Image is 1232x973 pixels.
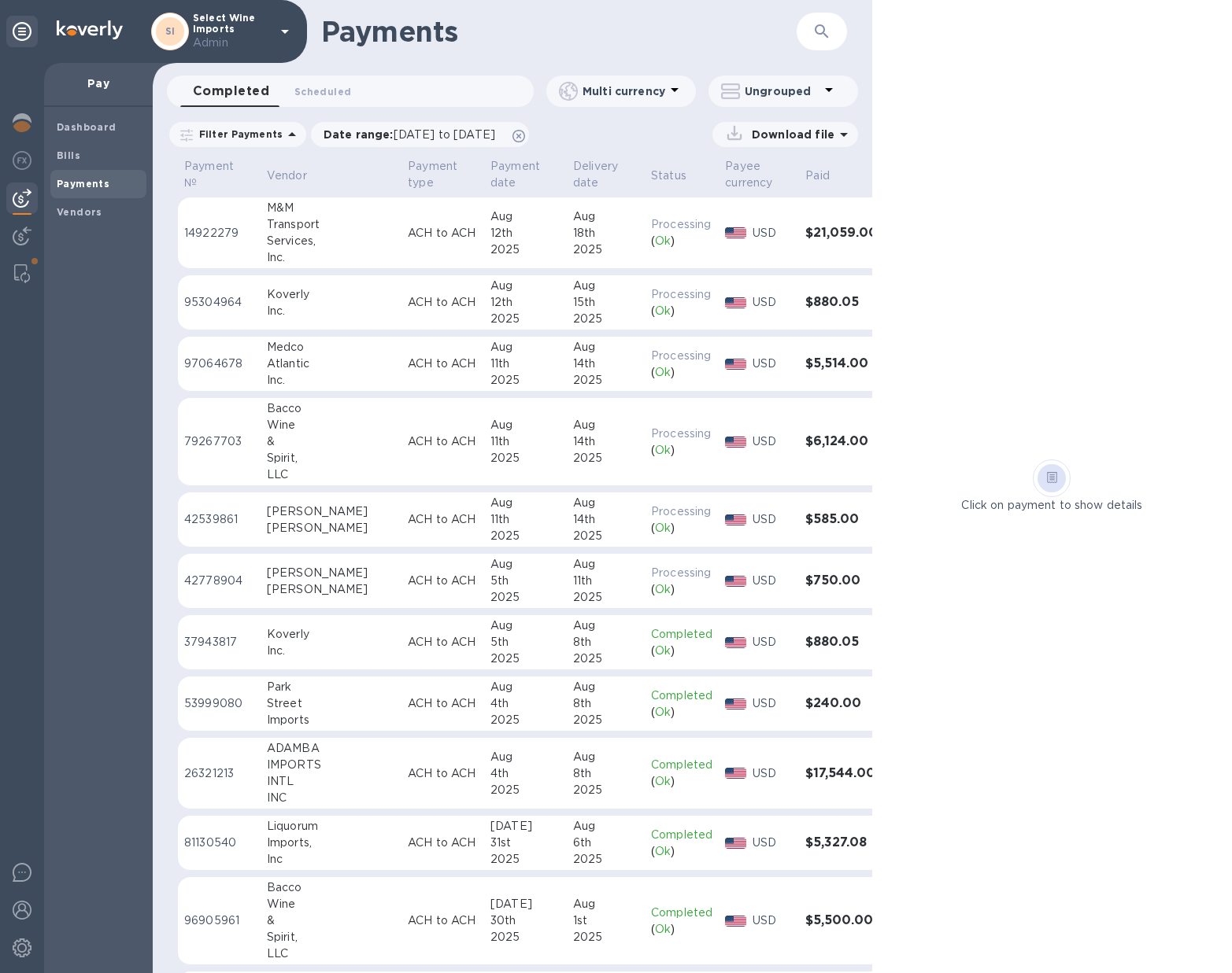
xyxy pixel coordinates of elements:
h3: $17,544.00 [805,766,878,781]
div: LLC [267,466,395,483]
div: Aug [573,339,638,356]
div: [DATE] [490,818,561,835]
div: Atlantic [267,356,395,372]
div: 11th [490,356,561,372]
p: ACH to ACH [408,573,478,589]
h3: $880.05 [805,635,878,650]
div: 2025 [490,929,561,945]
div: 2025 [573,589,638,606]
p: Ok [655,233,671,249]
div: 12th [490,225,561,241]
p: ACH to ACH [408,765,478,782]
img: Foreign exchange [13,151,31,170]
div: 6th [573,835,638,851]
p: Paid [805,168,830,184]
div: 15th [573,294,638,311]
p: Ok [655,364,671,381]
p: ACH to ACH [408,634,478,651]
p: Filter Payments [193,127,283,141]
p: 37943817 [184,634,254,651]
div: Aug [490,749,561,765]
div: ( ) [651,843,712,860]
h3: $6,124.00 [805,434,878,449]
p: Completed [651,827,712,843]
div: Spirit, [267,929,395,945]
span: Vendor [267,168,327,184]
div: 14th [573,356,638,372]
h3: $585.00 [805,512,878,527]
div: Aug [573,208,638,225]
img: USD [725,359,746,370]
p: Ok [655,520,671,536]
div: ( ) [651,520,712,536]
p: Payment date [490,158,540,191]
p: USD [753,225,793,241]
img: USD [725,297,746,308]
div: Aug [573,495,638,511]
div: 2025 [573,241,638,258]
h3: $880.05 [805,295,878,310]
div: ADAMBA [267,740,395,757]
p: USD [753,433,793,450]
div: Aug [573,556,638,573]
span: Scheduled [294,83,351,100]
p: USD [753,765,793,782]
div: 14th [573,511,638,528]
b: Dashboard [57,121,117,133]
p: USD [753,511,793,528]
div: [PERSON_NAME] [267,520,395,536]
div: 4th [490,695,561,712]
div: Services, [267,233,395,249]
div: 1st [573,912,638,929]
div: 2025 [490,782,561,798]
div: 2025 [490,372,561,389]
div: 2025 [573,372,638,389]
img: USD [725,698,746,709]
div: ( ) [651,773,712,790]
div: Inc. [267,249,395,266]
div: Aug [490,556,561,573]
h1: Payments [321,15,742,48]
img: USD [725,227,746,238]
div: ( ) [651,233,712,249]
span: Payment type [408,158,478,191]
p: Processing [651,503,712,520]
div: ( ) [651,643,712,659]
img: USD [725,437,746,448]
p: USD [753,356,793,372]
h3: $21,059.00 [805,226,878,241]
p: Ok [655,442,671,459]
div: Wine [267,896,395,912]
p: Processing [651,286,712,303]
div: Inc [267,851,395,868]
h3: $750.00 [805,573,878,588]
div: Medco [267,339,395,356]
div: M&M [267,200,395,216]
div: ( ) [651,364,712,381]
p: Ok [655,773,671,790]
p: Ok [655,704,671,721]
div: 8th [573,765,638,782]
img: USD [725,768,746,779]
p: 96905961 [184,912,254,929]
p: Ok [655,921,671,938]
div: Date range:[DATE] to [DATE] [311,122,529,147]
div: 5th [490,634,561,651]
p: ACH to ACH [408,511,478,528]
p: Ungrouped [745,83,819,99]
p: Pay [57,76,140,91]
p: USD [753,835,793,851]
p: Ok [655,643,671,659]
div: 2025 [490,450,561,466]
h3: $240.00 [805,696,878,711]
div: Aug [490,679,561,695]
span: Payee currency [725,158,793,191]
p: Vendor [267,168,307,184]
img: Logo [57,20,123,39]
div: & [267,912,395,929]
span: Payment № [184,158,254,191]
div: Aug [573,749,638,765]
div: 2025 [573,851,638,868]
b: Vendors [57,206,102,218]
div: Bacco [267,400,395,417]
